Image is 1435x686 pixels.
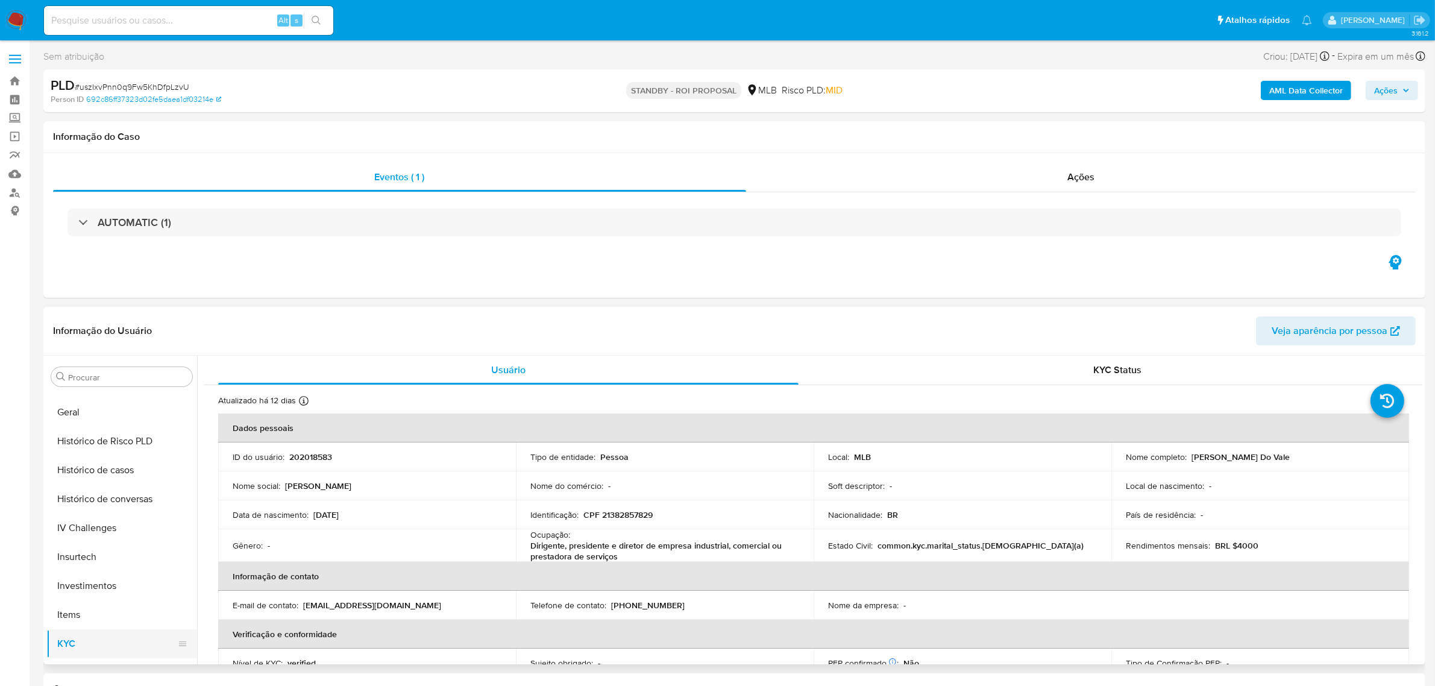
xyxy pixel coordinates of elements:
[46,427,197,456] button: Histórico de Risco PLD
[233,600,298,611] p: E-mail de contato :
[1366,81,1418,100] button: Ações
[233,452,284,462] p: ID do usuário :
[1067,170,1094,184] span: Ações
[1126,480,1204,491] p: Local de nascimento :
[303,600,441,611] p: [EMAIL_ADDRESS][DOMAIN_NAME]
[287,658,316,669] p: verified
[826,83,843,97] span: MID
[828,509,882,520] p: Nacionalidade :
[1332,48,1335,65] span: -
[68,372,187,383] input: Procurar
[1256,316,1416,345] button: Veja aparência por pessoa
[828,658,899,669] p: PEP confirmado :
[878,540,1084,551] p: common.kyc.marital_status.[DEMOGRAPHIC_DATA](a)
[46,514,197,543] button: IV Challenges
[1225,14,1290,27] span: Atalhos rápidos
[1215,540,1258,551] p: BRL $4000
[313,509,339,520] p: [DATE]
[233,540,263,551] p: Gênero :
[51,94,84,105] b: Person ID
[890,480,892,491] p: -
[53,131,1416,143] h1: Informação do Caso
[75,81,189,93] span: # uszIxvPnn0q9Fw5KhDfpLzvU
[1126,509,1196,520] p: País de residência :
[1192,452,1290,462] p: [PERSON_NAME] Do Vale
[1302,15,1312,25] a: Notificações
[46,456,197,485] button: Histórico de casos
[218,562,1409,591] th: Informação de contato
[887,509,898,520] p: BR
[746,84,777,97] div: MLB
[1126,540,1210,551] p: Rendimentos mensais :
[1126,658,1222,669] p: Tipo de Confirmação PEP :
[828,452,849,462] p: Local :
[828,600,899,611] p: Nome da empresa :
[1374,81,1398,100] span: Ações
[56,372,66,382] button: Procurar
[1269,81,1343,100] b: AML Data Collector
[608,480,611,491] p: -
[46,485,197,514] button: Histórico de conversas
[233,658,283,669] p: Nível de KYC :
[218,414,1409,442] th: Dados pessoais
[374,170,424,184] span: Eventos ( 1 )
[46,571,197,600] button: Investimentos
[828,480,885,491] p: Soft descriptor :
[68,209,1401,236] div: AUTOMATIC (1)
[598,658,600,669] p: -
[46,600,197,629] button: Items
[44,13,333,28] input: Pesquise usuários ou casos...
[1261,81,1351,100] button: AML Data Collector
[854,452,871,462] p: MLB
[1263,48,1330,65] div: Criou: [DATE]
[491,363,526,377] span: Usuário
[218,395,296,406] p: Atualizado há 12 dias
[1272,316,1387,345] span: Veja aparência por pessoa
[233,509,309,520] p: Data de nascimento :
[1094,363,1142,377] span: KYC Status
[782,84,843,97] span: Risco PLD:
[295,14,298,26] span: s
[218,620,1409,649] th: Verificação e conformidade
[1209,480,1211,491] p: -
[233,480,280,491] p: Nome social :
[51,75,75,95] b: PLD
[1201,509,1203,520] p: -
[1226,658,1229,669] p: -
[530,480,603,491] p: Nome do comércio :
[530,540,794,562] p: Dirigente, presidente e diretor de empresa industrial, comercial ou prestadora de serviços
[903,658,919,669] p: Não
[43,50,104,63] span: Sem atribuição
[46,543,197,571] button: Insurtech
[583,509,653,520] p: CPF 21382857829
[289,452,332,462] p: 202018583
[278,14,288,26] span: Alt
[1341,14,1409,26] p: jhonata.costa@mercadolivre.com
[98,216,171,229] h3: AUTOMATIC (1)
[268,540,270,551] p: -
[304,12,328,29] button: search-icon
[903,600,906,611] p: -
[600,452,629,462] p: Pessoa
[1413,14,1426,27] a: Sair
[530,658,593,669] p: Sujeito obrigado :
[626,82,741,99] p: STANDBY - ROI PROPOSAL
[530,529,570,540] p: Ocupação :
[611,600,685,611] p: [PHONE_NUMBER]
[828,540,873,551] p: Estado Civil :
[46,629,187,658] button: KYC
[530,600,606,611] p: Telefone de contato :
[530,452,595,462] p: Tipo de entidade :
[46,398,197,427] button: Geral
[285,480,351,491] p: [PERSON_NAME]
[86,94,221,105] a: 692c86ff37323d02fe5daea1df03214e
[1337,50,1414,63] span: Expira em um mês
[1126,452,1187,462] p: Nome completo :
[530,509,579,520] p: Identificação :
[53,325,152,337] h1: Informação do Usuário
